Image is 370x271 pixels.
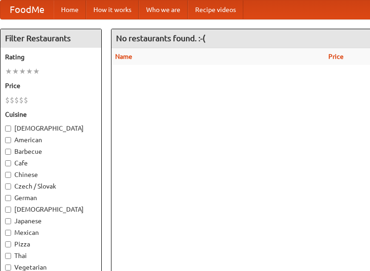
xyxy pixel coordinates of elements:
input: Cafe [5,160,11,166]
input: Pizza [5,241,11,247]
label: Japanese [5,216,97,226]
input: Barbecue [5,149,11,155]
input: Japanese [5,218,11,224]
li: $ [5,95,10,105]
label: [DEMOGRAPHIC_DATA] [5,205,97,214]
input: American [5,137,11,143]
li: $ [19,95,24,105]
input: Vegetarian [5,265,11,271]
label: German [5,193,97,202]
label: Pizza [5,239,97,249]
a: Recipe videos [188,0,243,19]
input: Thai [5,253,11,259]
label: Czech / Slovak [5,182,97,191]
label: Cafe [5,158,97,168]
li: ★ [33,66,40,76]
li: $ [10,95,14,105]
li: $ [14,95,19,105]
h4: Filter Restaurants [0,29,101,48]
input: Mexican [5,230,11,236]
a: How it works [86,0,139,19]
label: Chinese [5,170,97,179]
input: German [5,195,11,201]
h5: Cuisine [5,110,97,119]
input: Czech / Slovak [5,183,11,189]
label: Mexican [5,228,97,237]
li: $ [24,95,28,105]
label: American [5,135,97,145]
label: [DEMOGRAPHIC_DATA] [5,124,97,133]
li: ★ [19,66,26,76]
a: Price [328,53,344,60]
input: [DEMOGRAPHIC_DATA] [5,207,11,213]
label: Thai [5,251,97,260]
li: ★ [26,66,33,76]
a: Name [115,53,132,60]
input: Chinese [5,172,11,178]
input: [DEMOGRAPHIC_DATA] [5,126,11,132]
ng-pluralize: No restaurants found. :-( [116,34,205,43]
li: ★ [5,66,12,76]
h5: Price [5,81,97,90]
h5: Rating [5,52,97,62]
li: ★ [12,66,19,76]
label: Barbecue [5,147,97,156]
a: Home [54,0,86,19]
a: FoodMe [0,0,54,19]
a: Who we are [139,0,188,19]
